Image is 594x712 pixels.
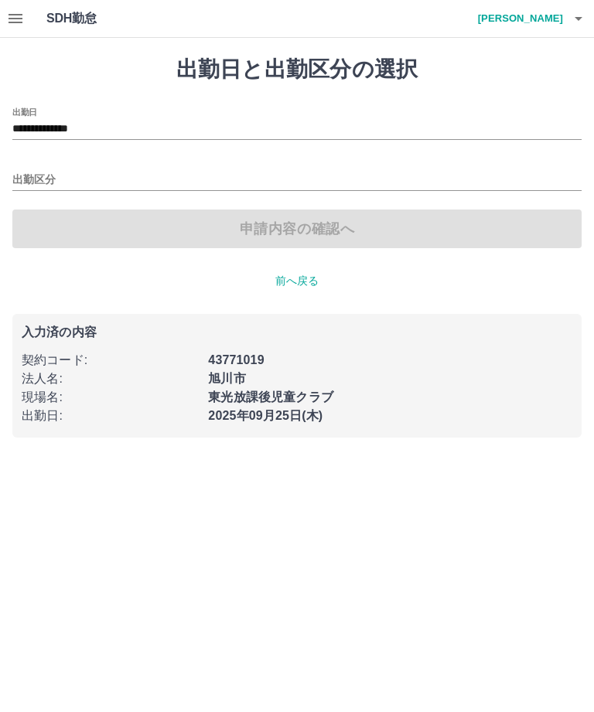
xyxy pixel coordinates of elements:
[22,370,199,388] p: 法人名 :
[208,409,323,422] b: 2025年09月25日(木)
[22,407,199,425] p: 出勤日 :
[12,106,37,118] label: 出勤日
[12,273,582,289] p: 前へ戻る
[22,326,572,339] p: 入力済の内容
[208,353,264,366] b: 43771019
[208,372,245,385] b: 旭川市
[208,390,333,404] b: 東光放課後児童クラブ
[22,388,199,407] p: 現場名 :
[22,351,199,370] p: 契約コード :
[12,56,582,83] h1: 出勤日と出勤区分の選択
